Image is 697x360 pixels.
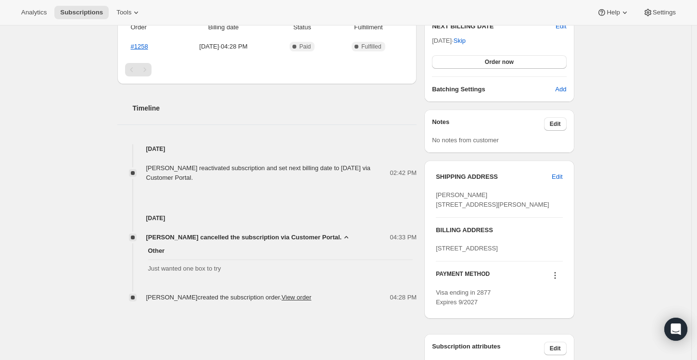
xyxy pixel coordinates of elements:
[116,9,131,16] span: Tools
[111,6,147,19] button: Tools
[436,289,491,306] span: Visa ending in 2877 Expires 9/2027
[432,342,544,355] h3: Subscription attributes
[146,294,312,301] span: [PERSON_NAME] created the subscription order.
[432,117,544,131] h3: Notes
[544,342,567,355] button: Edit
[146,164,371,181] span: [PERSON_NAME] reactivated subscription and set next billing date to [DATE] via Customer Portal.
[146,233,342,242] span: [PERSON_NAME] cancelled the subscription via Customer Portal.
[653,9,676,16] span: Settings
[448,33,471,49] button: Skip
[436,270,490,283] h3: PAYMENT METHOD
[607,9,620,16] span: Help
[148,246,413,256] span: Other
[552,172,562,182] span: Edit
[21,9,47,16] span: Analytics
[546,169,568,185] button: Edit
[436,172,552,182] h3: SHIPPING ADDRESS
[432,37,466,44] span: [DATE] ·
[432,55,566,69] button: Order now
[432,85,555,94] h6: Batching Settings
[176,42,271,51] span: [DATE] · 04:28 PM
[133,103,417,113] h2: Timeline
[176,23,271,32] span: Billing date
[550,345,561,352] span: Edit
[281,294,311,301] a: View order
[146,233,352,242] button: [PERSON_NAME] cancelled the subscription via Customer Portal.
[436,245,498,252] span: [STREET_ADDRESS]
[436,191,549,208] span: [PERSON_NAME] [STREET_ADDRESS][PERSON_NAME]
[54,6,109,19] button: Subscriptions
[556,22,566,31] button: Edit
[60,9,103,16] span: Subscriptions
[555,85,566,94] span: Add
[334,23,403,32] span: Fulfillment
[436,225,562,235] h3: BILLING ADDRESS
[390,168,417,178] span: 02:42 PM
[117,144,417,154] h4: [DATE]
[432,22,556,31] h2: NEXT BILLING DATE
[549,82,572,97] button: Add
[637,6,682,19] button: Settings
[148,264,413,273] span: Just wanted one box to try
[591,6,635,19] button: Help
[299,43,311,50] span: Paid
[361,43,381,50] span: Fulfilled
[15,6,52,19] button: Analytics
[664,318,687,341] div: Open Intercom Messenger
[131,43,148,50] a: #1258
[454,36,466,46] span: Skip
[550,120,561,128] span: Edit
[125,63,409,76] nav: Pagination
[117,213,417,223] h4: [DATE]
[390,293,417,302] span: 04:28 PM
[277,23,328,32] span: Status
[485,58,514,66] span: Order now
[125,17,174,38] th: Order
[432,137,499,144] span: No notes from customer
[390,233,417,242] span: 04:33 PM
[544,117,567,131] button: Edit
